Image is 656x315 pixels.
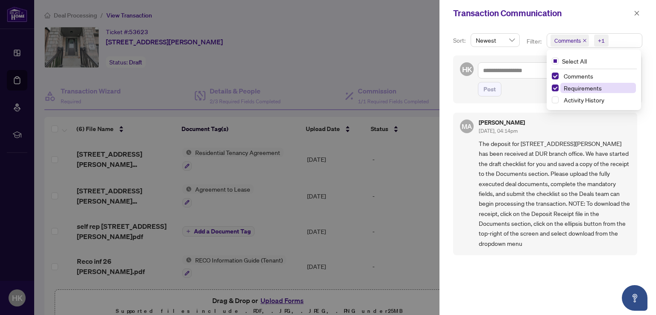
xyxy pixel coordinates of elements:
span: Select Comments [552,73,559,79]
span: MA [462,121,472,131]
h5: [PERSON_NAME] [479,120,525,125]
span: Requirements [560,83,636,93]
span: Activity History [564,96,604,104]
p: Filter: [527,37,543,46]
button: Open asap [622,285,647,311]
span: Comments [551,35,589,47]
span: Select Requirements [552,85,559,91]
div: +1 [598,36,605,45]
span: Comments [560,71,636,81]
span: [DATE], 04:14pm [479,128,518,134]
button: Post [478,82,501,96]
div: Transaction Communication [453,7,631,20]
span: Comments [554,36,581,45]
span: HK [462,64,472,75]
span: Select All [559,56,590,66]
span: Activity History [560,95,636,105]
span: Comments [564,72,593,80]
span: Select Activity History [552,96,559,103]
span: close [583,38,587,43]
span: close [634,10,640,16]
span: Requirements [564,84,602,92]
span: Newest [476,34,515,47]
p: Sort: [453,36,467,45]
span: The deposit for [STREET_ADDRESS][PERSON_NAME] has been received at DUR branch office. We have sta... [479,139,630,248]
